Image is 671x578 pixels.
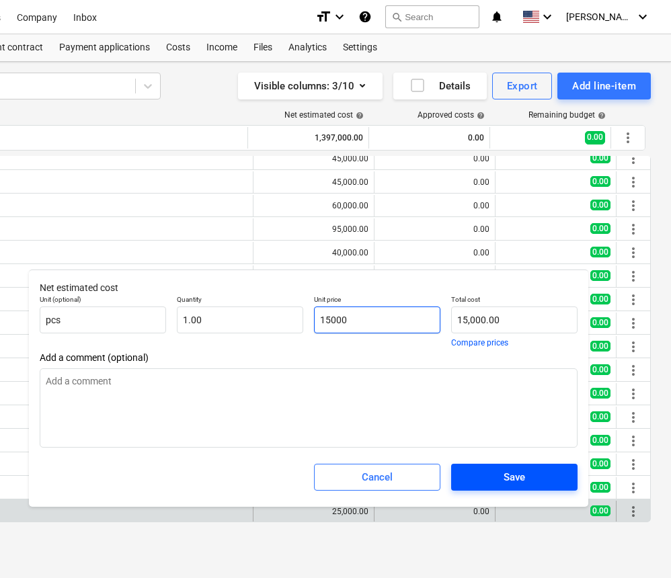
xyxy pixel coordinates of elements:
[590,411,610,422] span: 0.00
[625,480,641,496] span: More actions
[331,9,348,25] i: keyboard_arrow_down
[332,177,368,187] div: 45,000.00
[625,386,641,402] span: More actions
[314,464,440,491] button: Cancel
[332,248,368,257] div: 40,000.00
[40,352,578,363] span: Add a comment (optional)
[625,456,641,472] span: More actions
[315,9,331,25] i: format_size
[492,73,553,99] button: Export
[566,11,633,22] span: [PERSON_NAME]
[198,34,245,61] a: Income
[391,11,402,22] span: search
[451,464,578,491] button: Save
[625,409,641,425] span: More actions
[590,153,610,163] span: 0.00
[590,176,610,187] span: 0.00
[590,388,610,399] span: 0.00
[590,482,610,493] span: 0.00
[504,468,525,486] div: Save
[158,34,198,61] a: Costs
[625,503,641,520] span: More actions
[245,34,280,61] a: Files
[590,505,610,516] span: 0.00
[40,295,166,306] p: Unit (optional)
[380,248,489,257] div: 0.00
[358,9,372,25] i: Knowledge base
[557,73,651,99] button: Add line-item
[238,73,383,99] button: Visible columns:3/10
[539,9,555,25] i: keyboard_arrow_down
[380,201,489,210] div: 0.00
[254,77,366,95] div: Visible columns : 3/10
[51,34,158,61] a: Payment applications
[409,77,471,95] div: Details
[590,317,610,328] span: 0.00
[393,73,487,99] button: Details
[380,507,489,516] div: 0.00
[314,295,440,306] p: Unit price
[380,224,489,234] div: 0.00
[380,177,489,187] div: 0.00
[40,281,578,295] p: Net estimated cost
[490,9,504,25] i: notifications
[507,77,538,95] div: Export
[284,110,364,120] div: Net estimated cost
[332,224,368,234] div: 95,000.00
[474,112,485,120] span: help
[353,112,364,120] span: help
[332,154,368,163] div: 45,000.00
[590,200,610,210] span: 0.00
[259,507,368,516] div: 25,000.00
[625,315,641,331] span: More actions
[590,294,610,304] span: 0.00
[590,270,610,281] span: 0.00
[374,127,484,149] div: 0.00
[332,201,368,210] div: 60,000.00
[335,34,385,61] a: Settings
[590,223,610,234] span: 0.00
[595,112,606,120] span: help
[625,198,641,214] span: More actions
[590,435,610,446] span: 0.00
[590,247,610,257] span: 0.00
[590,341,610,352] span: 0.00
[451,295,578,306] p: Total cost
[625,268,641,284] span: More actions
[590,458,610,469] span: 0.00
[625,151,641,167] span: More actions
[380,154,489,163] div: 0.00
[177,295,303,306] p: Quantity
[418,110,485,120] div: Approved costs
[280,34,335,61] a: Analytics
[362,468,393,486] div: Cancel
[585,131,605,144] span: 0.00
[625,362,641,378] span: More actions
[528,110,606,120] div: Remaining budget
[625,245,641,261] span: More actions
[385,5,479,28] button: Search
[625,292,641,308] span: More actions
[590,364,610,375] span: 0.00
[451,339,508,347] button: Compare prices
[625,339,641,355] span: More actions
[620,130,636,146] span: More actions
[253,127,363,149] div: 1,397,000.00
[572,77,636,95] div: Add line-item
[625,221,641,237] span: More actions
[625,433,641,449] span: More actions
[625,174,641,190] span: More actions
[635,9,651,25] i: keyboard_arrow_down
